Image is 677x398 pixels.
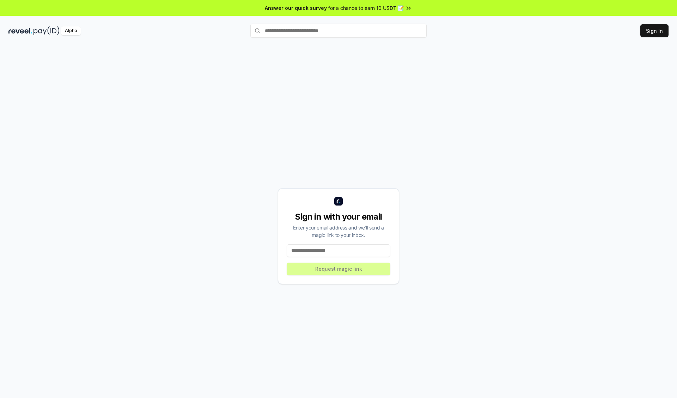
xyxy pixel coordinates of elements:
div: Sign in with your email [287,211,390,222]
img: reveel_dark [8,26,32,35]
span: Answer our quick survey [265,4,327,12]
span: for a chance to earn 10 USDT 📝 [328,4,404,12]
img: pay_id [33,26,60,35]
div: Alpha [61,26,81,35]
img: logo_small [334,197,343,206]
div: Enter your email address and we’ll send a magic link to your inbox. [287,224,390,239]
button: Sign In [640,24,669,37]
